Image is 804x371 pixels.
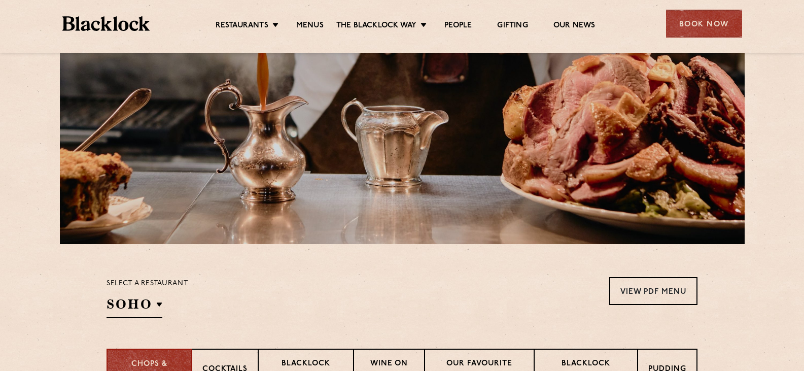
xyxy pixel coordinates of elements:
[216,21,268,32] a: Restaurants
[666,10,742,38] div: Book Now
[62,16,150,31] img: BL_Textured_Logo-footer-cropped.svg
[107,295,162,318] h2: SOHO
[107,277,188,290] p: Select a restaurant
[609,277,697,305] a: View PDF Menu
[497,21,528,32] a: Gifting
[336,21,416,32] a: The Blacklock Way
[553,21,596,32] a: Our News
[444,21,472,32] a: People
[296,21,324,32] a: Menus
